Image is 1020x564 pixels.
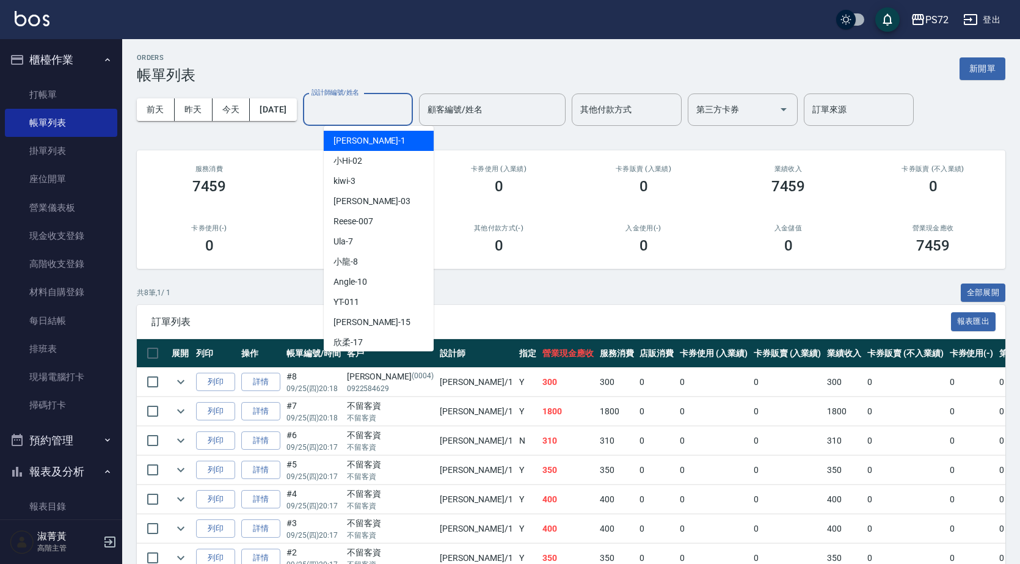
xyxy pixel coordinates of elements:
[906,7,953,32] button: PS72
[636,339,677,368] th: 店販消費
[175,98,213,121] button: 昨天
[677,368,751,397] td: 0
[539,368,597,397] td: 300
[347,400,434,412] div: 不留客資
[960,57,1005,80] button: 新開單
[286,530,341,541] p: 09/25 (四) 20:17
[137,98,175,121] button: 前天
[437,397,516,426] td: [PERSON_NAME] /1
[864,515,946,543] td: 0
[864,456,946,485] td: 0
[639,237,648,254] h3: 0
[516,339,539,368] th: 指定
[539,339,597,368] th: 營業現金應收
[333,195,410,208] span: [PERSON_NAME] -03
[597,368,637,397] td: 300
[586,165,701,173] h2: 卡券販賣 (入業績)
[947,456,997,485] td: 0
[5,391,117,419] a: 掃碼打卡
[5,250,117,278] a: 高階收支登錄
[437,515,516,543] td: [PERSON_NAME] /1
[5,425,117,456] button: 預約管理
[636,397,677,426] td: 0
[172,402,190,420] button: expand row
[951,315,996,327] a: 報表匯出
[347,546,434,559] div: 不留客資
[283,427,344,455] td: #6
[172,490,190,508] button: expand row
[751,368,825,397] td: 0
[824,339,864,368] th: 業績收入
[5,307,117,335] a: 每日結帳
[864,339,946,368] th: 卡券販賣 (不入業績)
[15,11,49,26] img: Logo
[347,488,434,500] div: 不留客資
[250,98,296,121] button: [DATE]
[751,456,825,485] td: 0
[151,224,267,232] h2: 卡券使用(-)
[751,485,825,514] td: 0
[333,134,406,147] span: [PERSON_NAME] -1
[597,515,637,543] td: 400
[495,237,503,254] h3: 0
[947,427,997,455] td: 0
[241,373,280,392] a: 詳情
[241,519,280,538] a: 詳情
[539,485,597,514] td: 400
[774,100,793,119] button: Open
[238,339,283,368] th: 操作
[751,339,825,368] th: 卡券販賣 (入業績)
[925,12,949,27] div: PS72
[347,500,434,511] p: 不留客資
[192,178,227,195] h3: 7459
[347,471,434,482] p: 不留客資
[516,368,539,397] td: Y
[5,222,117,250] a: 現金收支登錄
[677,456,751,485] td: 0
[5,363,117,391] a: 現場電腦打卡
[586,224,701,232] h2: 入金使用(-)
[824,368,864,397] td: 300
[283,485,344,514] td: #4
[437,485,516,514] td: [PERSON_NAME] /1
[824,427,864,455] td: 310
[241,402,280,421] a: 詳情
[333,255,358,268] span: 小龍 -8
[539,397,597,426] td: 1800
[824,515,864,543] td: 400
[333,215,373,228] span: Reese -007
[205,237,214,254] h3: 0
[771,178,806,195] h3: 7459
[347,458,434,471] div: 不留客資
[344,339,437,368] th: 客戶
[311,88,359,97] label: 設計師編號/姓名
[751,515,825,543] td: 0
[730,224,846,232] h2: 入金儲值
[283,515,344,543] td: #3
[639,178,648,195] h3: 0
[539,515,597,543] td: 400
[597,456,637,485] td: 350
[597,339,637,368] th: 服務消費
[516,515,539,543] td: Y
[636,427,677,455] td: 0
[5,137,117,165] a: 掛單列表
[286,442,341,453] p: 09/25 (四) 20:17
[824,397,864,426] td: 1800
[960,62,1005,74] a: 新開單
[947,339,997,368] th: 卡券使用(-)
[10,530,34,554] img: Person
[196,402,235,421] button: 列印
[347,442,434,453] p: 不留客資
[784,237,793,254] h3: 0
[437,427,516,455] td: [PERSON_NAME] /1
[283,456,344,485] td: #5
[947,515,997,543] td: 0
[333,336,363,349] span: 欣柔 -17
[864,397,946,426] td: 0
[241,431,280,450] a: 詳情
[137,287,170,298] p: 共 8 筆, 1 / 1
[947,397,997,426] td: 0
[539,427,597,455] td: 310
[241,490,280,509] a: 詳情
